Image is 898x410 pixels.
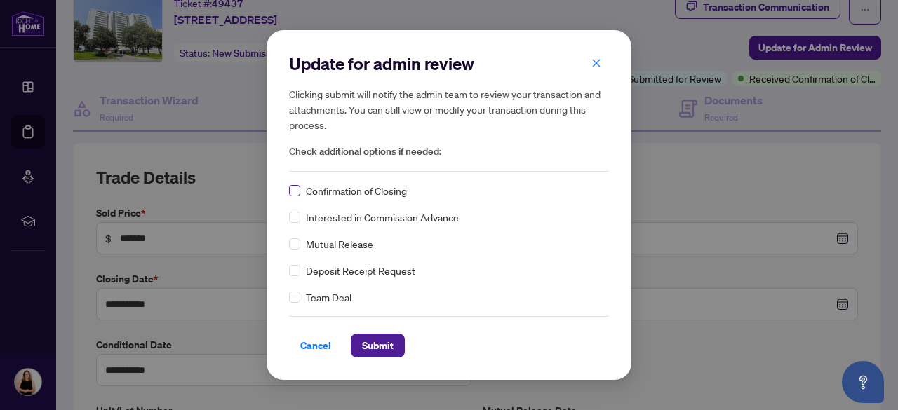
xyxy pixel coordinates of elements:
[306,210,459,225] span: Interested in Commission Advance
[306,289,351,305] span: Team Deal
[289,334,342,357] button: Cancel
[842,361,884,403] button: Open asap
[591,58,601,68] span: close
[362,334,394,357] span: Submit
[306,236,373,252] span: Mutual Release
[351,334,405,357] button: Submit
[306,263,415,278] span: Deposit Receipt Request
[289,86,609,132] h5: Clicking submit will notify the admin team to review your transaction and attachments. You can st...
[289,144,609,160] span: Check additional options if needed:
[306,183,407,198] span: Confirmation of Closing
[300,334,331,357] span: Cancel
[289,53,609,75] h2: Update for admin review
